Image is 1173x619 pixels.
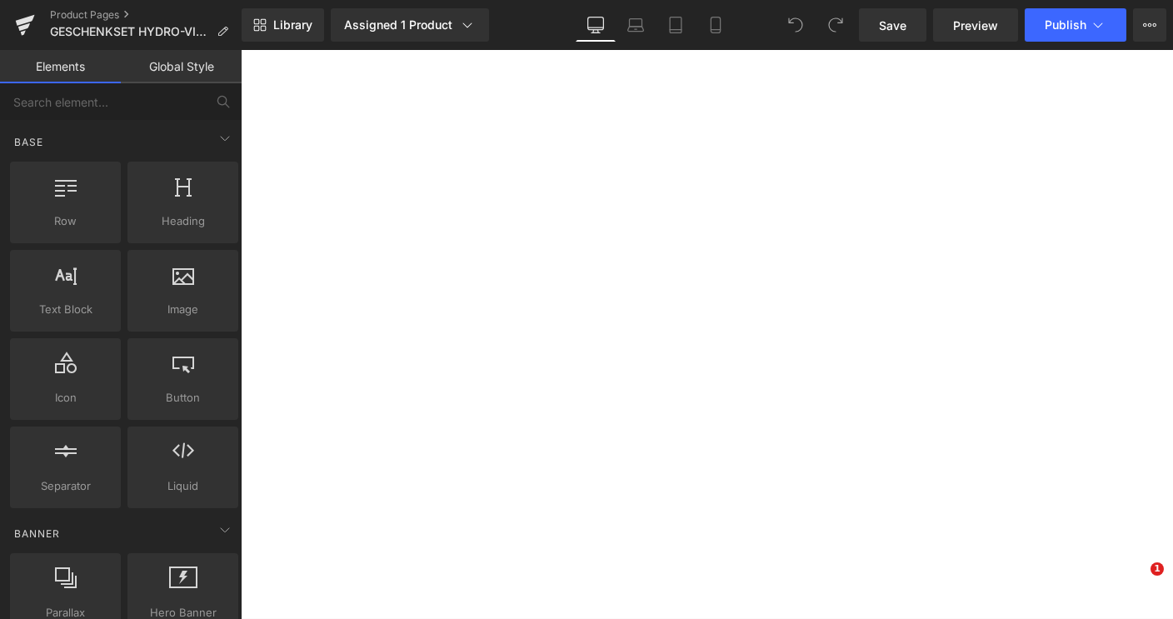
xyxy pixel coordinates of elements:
[50,8,242,22] a: Product Pages
[1133,8,1166,42] button: More
[1116,562,1156,602] iframe: Intercom live chat
[616,8,656,42] a: Laptop
[696,8,736,42] a: Mobile
[819,8,852,42] button: Redo
[242,8,324,42] a: New Library
[12,526,62,542] span: Banner
[656,8,696,42] a: Tablet
[779,8,812,42] button: Undo
[933,8,1018,42] a: Preview
[12,134,45,150] span: Base
[15,212,116,230] span: Row
[132,212,233,230] span: Heading
[1025,8,1126,42] button: Publish
[1151,562,1164,576] span: 1
[132,389,233,407] span: Button
[15,389,116,407] span: Icon
[273,17,312,32] span: Library
[1045,18,1086,32] span: Publish
[344,17,476,33] div: Assigned 1 Product
[576,8,616,42] a: Desktop
[15,301,116,318] span: Text Block
[879,17,906,34] span: Save
[953,17,998,34] span: Preview
[132,477,233,495] span: Liquid
[50,25,210,38] span: GESCHENKSET HYDRO-VITAL FÜR IHN
[15,477,116,495] span: Separator
[132,301,233,318] span: Image
[121,50,242,83] a: Global Style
